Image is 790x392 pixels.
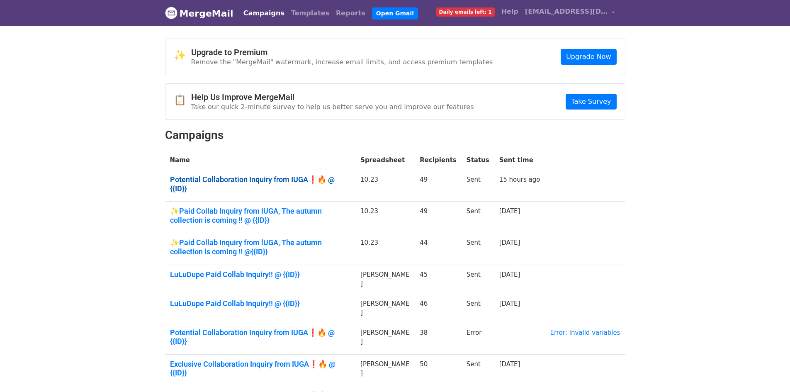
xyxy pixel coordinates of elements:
a: ✨Paid Collab Inquiry from lUGA, The autumn collection is coming !! @ {{ID}} [170,207,351,224]
a: Exclusive Collaboration Inquiry from IUGA❗🔥 @ {{ID}} [170,360,351,377]
a: Error: Invalid variables [550,329,620,336]
a: [DATE] [499,271,520,278]
p: Remove the "MergeMail" watermark, increase email limits, and access premium templates [191,58,493,66]
a: Take Survey [566,94,616,110]
a: [DATE] [499,239,520,246]
td: 38 [415,323,462,354]
td: 49 [415,170,462,202]
td: Sent [462,265,494,294]
a: LuLuDupe Paid Collab Inquiry!! @ {{ID}} [170,270,351,279]
td: 46 [415,294,462,323]
td: 44 [415,233,462,265]
p: Take our quick 2-minute survey to help us better serve you and improve our features [191,102,474,111]
a: ✨Paid Collab Inquiry from lUGA, The autumn collection is coming !! @{{ID}} [170,238,351,256]
td: 10.23 [355,233,415,265]
td: Sent [462,294,494,323]
a: Open Gmail [372,7,418,19]
td: Error [462,323,494,354]
a: [DATE] [499,207,520,215]
th: Recipients [415,151,462,170]
iframe: Chat Widget [749,352,790,392]
td: [PERSON_NAME] [355,294,415,323]
span: ✨ [174,49,191,61]
td: 10.23 [355,170,415,202]
td: [PERSON_NAME] [355,265,415,294]
th: Name [165,151,356,170]
td: 10.23 [355,202,415,233]
a: Reports [333,5,369,22]
a: Help [498,3,522,20]
th: Status [462,151,494,170]
h4: Upgrade to Premium [191,47,493,57]
td: 45 [415,265,462,294]
td: Sent [462,170,494,202]
td: 50 [415,354,462,386]
a: [DATE] [499,300,520,307]
div: 聊天小组件 [749,352,790,392]
span: Daily emails left: 1 [436,7,495,17]
a: [EMAIL_ADDRESS][DOMAIN_NAME] [522,3,619,23]
h4: Help Us Improve MergeMail [191,92,474,102]
a: Campaigns [240,5,288,22]
a: Daily emails left: 1 [433,3,498,20]
span: [EMAIL_ADDRESS][DOMAIN_NAME] [525,7,608,17]
img: MergeMail logo [165,7,177,19]
th: Spreadsheet [355,151,415,170]
a: LuLuDupe Paid Collab Inquiry!! @ {{ID}} [170,299,351,308]
a: Potential Collaboration Inquiry from IUGA❗🔥 @ {{ID}} [170,328,351,346]
span: 📋 [174,94,191,106]
td: 49 [415,202,462,233]
a: MergeMail [165,5,233,22]
td: Sent [462,354,494,386]
a: Potential Collaboration Inquiry from IUGA❗🔥 @ {{ID}} [170,175,351,193]
td: Sent [462,202,494,233]
a: 15 hours ago [499,176,540,183]
th: Sent time [494,151,545,170]
td: [PERSON_NAME] [355,354,415,386]
td: Sent [462,233,494,265]
a: Upgrade Now [561,49,616,65]
h2: Campaigns [165,128,625,142]
a: [DATE] [499,360,520,368]
td: [PERSON_NAME] [355,323,415,354]
a: Templates [288,5,333,22]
